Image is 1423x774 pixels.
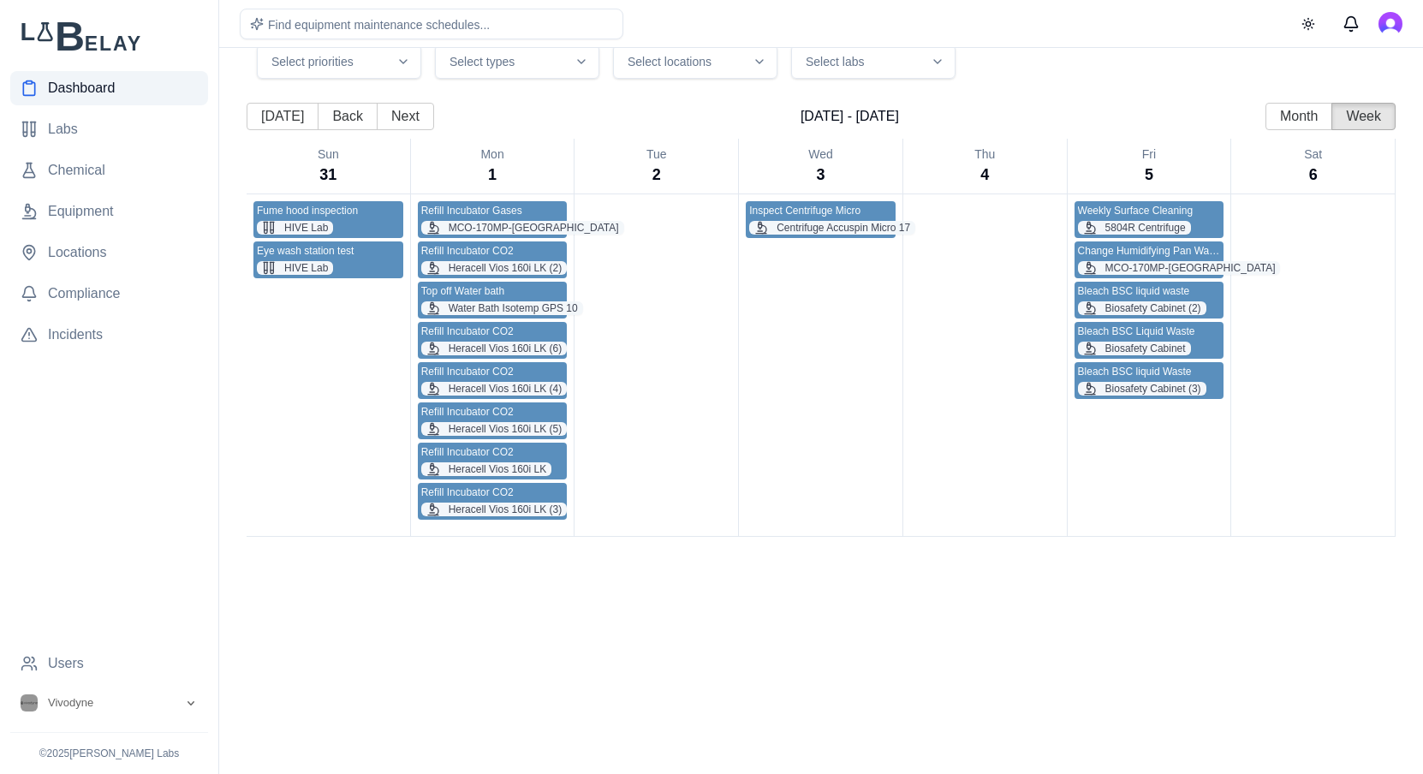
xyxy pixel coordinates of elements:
a: Incidents [10,318,208,352]
div: Eye wash station test [257,245,400,258]
div: Bleach BSC liquid Waste [1078,366,1221,378]
div: Refill Incubator Gases [418,201,568,238]
button: Water Bath Isotemp GPS 10 [421,301,583,315]
a: Users [10,646,208,681]
span: 5804R Centrifuge [1105,221,1186,235]
a: Dashboard [10,71,208,105]
button: Select types [435,45,599,79]
div: Refill Incubator CO2 [418,322,568,359]
span: Select types [450,53,515,70]
button: Biosafety Cabinet [1078,342,1191,355]
span: Vivodyne [48,695,93,711]
button: Open user button [1378,12,1402,36]
div: Refill Incubator CO2 [421,486,564,499]
button: Heracell Vios 160i LK [421,462,552,476]
button: HIVE Lab [257,221,333,235]
span: Labs [48,119,78,140]
button: Heracell Vios 160i LK (6) [421,342,568,355]
button: Centrifuge Accuspin Micro 17 [749,221,915,235]
button: Heracell Vios 160i LK (4) [421,382,568,396]
button: Week [1331,103,1396,130]
button: Biosafety Cabinet (3) [1078,382,1206,396]
div: Bleach BSC Liquid Waste [1078,325,1221,338]
div: 5 [1075,163,1224,187]
span: Select locations [628,53,711,70]
img: Vivodyne [21,694,38,711]
div: Refill Incubator CO2 [421,366,564,378]
span: Dashboard [48,78,115,98]
button: Heracell Vios 160i LK (5) [421,422,568,436]
div: Inspect Centrifuge Micro [749,205,892,217]
div: Mon [418,146,568,163]
div: Refill Incubator Gases [421,205,564,217]
span: Water Bath Isotemp GPS 10 [449,301,578,315]
span: Biosafety Cabinet [1105,342,1186,355]
span: Heracell Vios 160i LK (2) [449,261,563,275]
button: MCO-170MP-[GEOGRAPHIC_DATA] [1078,261,1281,275]
div: Bleach BSC liquid waste [1075,282,1224,319]
span: Users [48,653,84,674]
div: Eye wash station test [253,241,403,278]
div: Fri [1075,146,1224,163]
button: Back [318,103,378,130]
span: MCO-170MP-[GEOGRAPHIC_DATA] [449,221,619,235]
div: Weekly Surface Cleaning [1078,205,1221,217]
span: Locations [48,242,107,263]
div: 1 [418,163,568,187]
button: Month [1265,103,1332,130]
button: MCO-170MP-[GEOGRAPHIC_DATA] [421,221,624,235]
button: Toggle theme [1293,9,1324,39]
span: Select labs [806,53,864,70]
span: Heracell Vios 160i LK (4) [449,382,563,396]
div: Sun [253,146,403,163]
button: Messages [1334,7,1368,41]
div: Refill Incubator CO2 [421,406,564,419]
button: Select labs [791,45,956,79]
div: Fume hood inspection [253,201,403,238]
div: Fume hood inspection [257,205,400,217]
button: Next [377,103,434,130]
button: Heracell Vios 160i LK (2) [421,261,568,275]
div: Inspect Centrifuge Micro [746,201,896,238]
div: Top off Water bath [421,285,564,298]
span: Compliance [48,283,120,304]
span: Biosafety Cabinet (2) [1105,301,1201,315]
div: 3 [746,163,896,187]
a: Locations [10,235,208,270]
button: Select locations [613,45,777,79]
span: Incidents [48,324,103,345]
span: HIVE Lab [284,221,328,235]
div: Refill Incubator CO2 [418,443,568,479]
div: 2 [581,163,731,187]
button: Select priorities [257,45,421,79]
span: Biosafety Cabinet (3) [1105,382,1201,396]
div: Refill Incubator CO2 [421,325,564,338]
span: Centrifuge Accuspin Micro 17 [777,221,910,235]
span: [DATE] - [DATE] [434,106,1265,127]
div: Refill Incubator CO2 [418,362,568,399]
div: Refill Incubator CO2 [418,402,568,439]
div: Sat [1238,146,1388,163]
div: Refill Incubator CO2 [418,241,568,278]
button: Biosafety Cabinet (2) [1078,301,1206,315]
div: Bleach BSC Liquid Waste [1075,322,1224,359]
div: Change Humidifying Pan Water [1075,241,1224,278]
div: Refill Incubator CO2 [421,245,564,258]
span: Select priorities [271,53,354,70]
span: Heracell Vios 160i LK (3) [449,503,563,516]
div: Weekly Surface Cleaning [1075,201,1224,238]
button: [DATE] [247,103,319,130]
div: Thu [910,146,1060,163]
button: Open organization switcher [10,688,208,718]
span: Equipment [48,201,114,222]
span: MCO-170MP-[GEOGRAPHIC_DATA] [1105,261,1276,275]
div: Tue [581,146,731,163]
span: Find equipment maintenance schedules... [268,18,490,32]
a: Chemical [10,153,208,188]
a: Equipment [10,194,208,229]
p: © 2025 [PERSON_NAME] Labs [10,747,208,760]
button: HIVE Lab [257,261,333,275]
button: 5804R Centrifuge [1078,221,1191,235]
a: Labs [10,112,208,146]
img: Lab Belay Logo [10,21,208,51]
